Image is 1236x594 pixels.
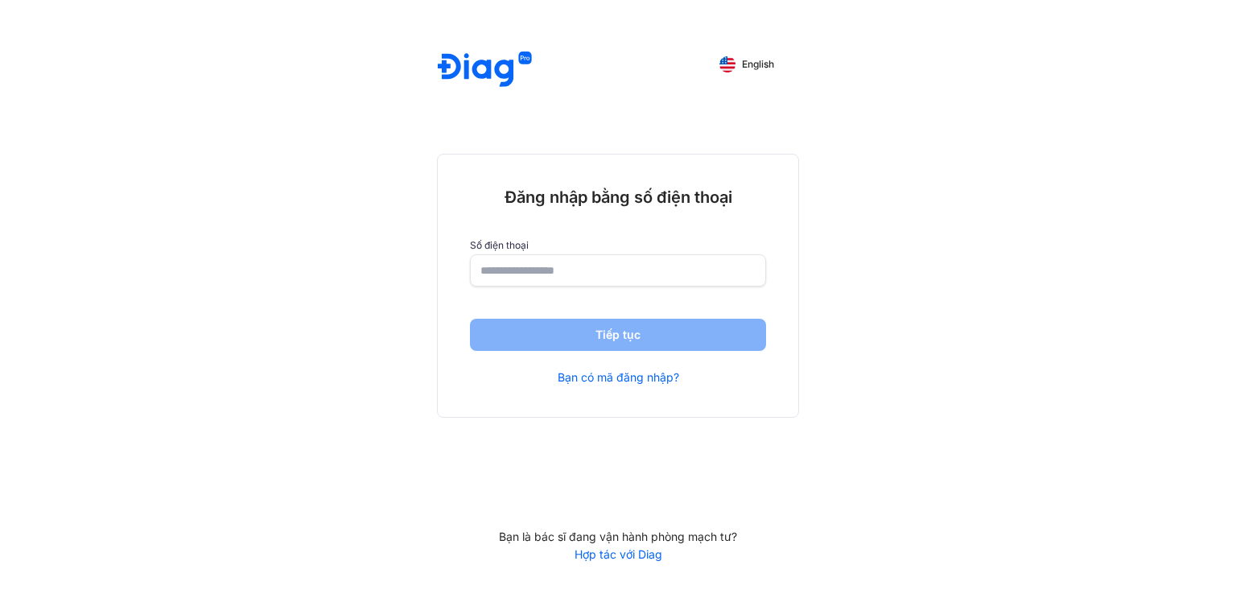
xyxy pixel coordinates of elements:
a: Hợp tác với Diag [437,547,799,562]
a: Bạn có mã đăng nhập? [558,370,679,385]
button: English [708,52,785,77]
div: Đăng nhập bằng số điện thoại [470,187,766,208]
img: English [719,56,735,72]
div: Bạn là bác sĩ đang vận hành phòng mạch tư? [437,530,799,544]
span: English [742,59,774,70]
button: Tiếp tục [470,319,766,351]
img: logo [438,52,532,89]
label: Số điện thoại [470,240,766,251]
